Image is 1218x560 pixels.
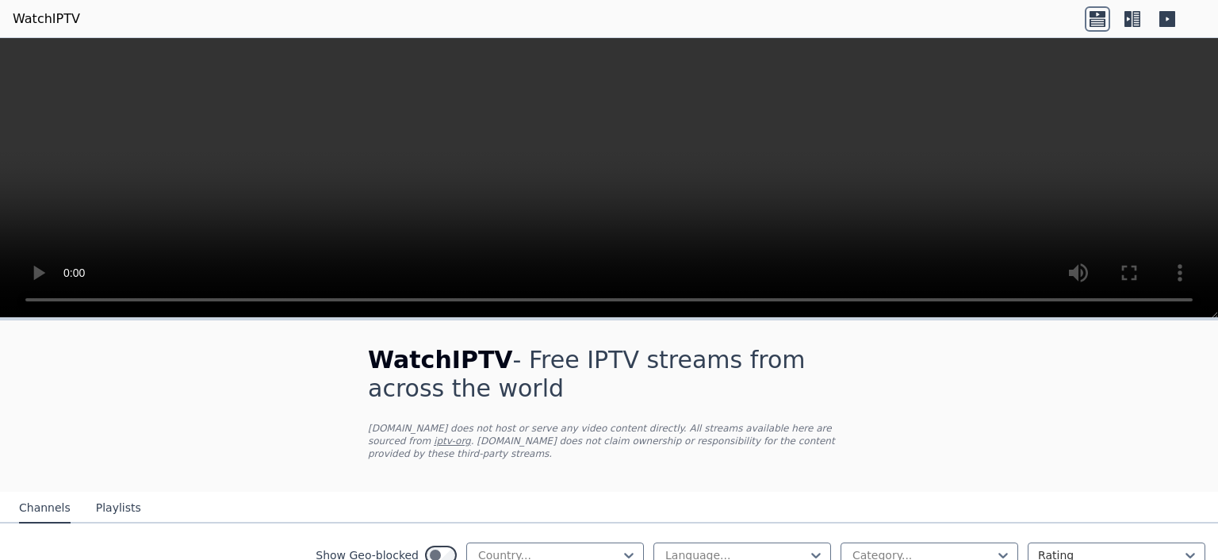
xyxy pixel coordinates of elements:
span: WatchIPTV [368,346,513,374]
p: [DOMAIN_NAME] does not host or serve any video content directly. All streams available here are s... [368,422,850,460]
a: WatchIPTV [13,10,80,29]
a: iptv-org [434,435,471,447]
h1: - Free IPTV streams from across the world [368,346,850,403]
button: Playlists [96,493,141,524]
button: Channels [19,493,71,524]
